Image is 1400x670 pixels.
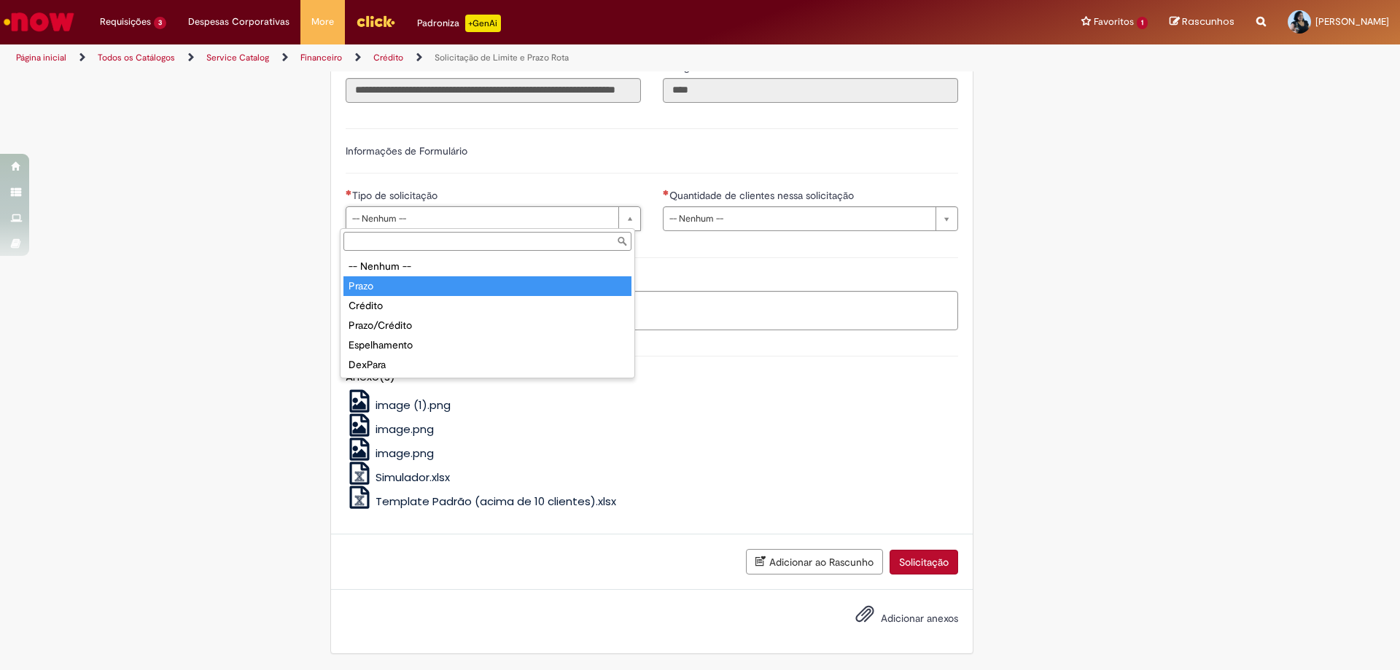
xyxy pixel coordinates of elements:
[343,276,631,296] div: Prazo
[343,316,631,335] div: Prazo/Crédito
[343,296,631,316] div: Crédito
[343,335,631,355] div: Espelhamento
[343,355,631,375] div: DexPara
[343,257,631,276] div: -- Nenhum --
[341,254,634,378] ul: Tipo de solicitação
